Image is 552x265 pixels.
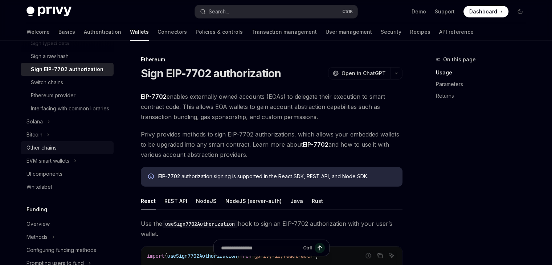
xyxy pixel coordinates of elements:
[26,205,47,214] h5: Funding
[514,6,526,17] button: Toggle dark mode
[221,240,300,256] input: Ask a question...
[21,244,114,257] a: Configuring funding methods
[141,219,402,239] span: Use the hook to sign an EIP-7702 authorization with your user’s wallet.
[21,217,114,231] a: Overview
[326,23,372,41] a: User management
[443,55,476,64] span: On this page
[21,76,114,89] a: Switch chains
[435,8,455,15] a: Support
[141,129,402,160] span: Privy provides methods to sign EIP-7702 authorizations, which allows your embedded wallets to be ...
[26,233,48,241] div: Methods
[21,63,114,76] a: Sign EIP-7702 authorization
[26,143,57,152] div: Other chains
[21,154,114,167] button: Toggle EVM smart wallets section
[328,67,390,79] button: Open in ChatGPT
[436,90,532,102] a: Returns
[158,173,395,181] div: EIP-7702 authorization signing is supported in the React SDK, REST API, and Node SDK.
[21,50,114,63] a: Sign a raw hash
[342,9,353,15] span: Ctrl K
[31,65,103,74] div: Sign EIP-7702 authorization
[315,243,325,253] button: Send message
[26,117,43,126] div: Solana
[26,23,50,41] a: Welcome
[58,23,75,41] a: Basics
[141,91,402,122] span: enables externally owned accounts (EOAs) to delegate their execution to smart contract code. This...
[21,231,114,244] button: Toggle Methods section
[141,192,156,209] div: React
[209,7,229,16] div: Search...
[412,8,426,15] a: Demo
[463,6,508,17] a: Dashboard
[21,167,114,180] a: UI components
[195,5,357,18] button: Open search
[252,23,317,41] a: Transaction management
[26,130,42,139] div: Bitcoin
[21,141,114,154] a: Other chains
[196,23,243,41] a: Policies & controls
[381,23,401,41] a: Security
[84,23,121,41] a: Authentication
[148,174,155,181] svg: Info
[312,192,323,209] div: Rust
[21,115,114,128] button: Toggle Solana section
[436,67,532,78] a: Usage
[21,128,114,141] button: Toggle Bitcoin section
[158,23,187,41] a: Connectors
[164,192,187,209] div: REST API
[26,246,96,254] div: Configuring funding methods
[26,156,69,165] div: EVM smart wallets
[303,141,328,148] a: EIP-7702
[21,89,114,102] a: Ethereum provider
[439,23,474,41] a: API reference
[21,180,114,193] a: Whitelabel
[31,91,75,100] div: Ethereum provider
[130,23,149,41] a: Wallets
[141,93,167,101] a: EIP-7702
[141,67,281,80] h1: Sign EIP-7702 authorization
[31,78,63,87] div: Switch chains
[436,78,532,90] a: Parameters
[225,192,282,209] div: NodeJS (server-auth)
[290,192,303,209] div: Java
[26,7,71,17] img: dark logo
[31,104,109,113] div: Interfacing with common libraries
[21,102,114,115] a: Interfacing with common libraries
[410,23,430,41] a: Recipes
[469,8,497,15] span: Dashboard
[196,192,217,209] div: NodeJS
[31,52,69,61] div: Sign a raw hash
[162,220,238,228] code: useSign7702Authorization
[141,56,402,63] div: Ethereum
[26,170,62,178] div: UI components
[26,183,52,191] div: Whitelabel
[26,220,50,228] div: Overview
[342,70,386,77] span: Open in ChatGPT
